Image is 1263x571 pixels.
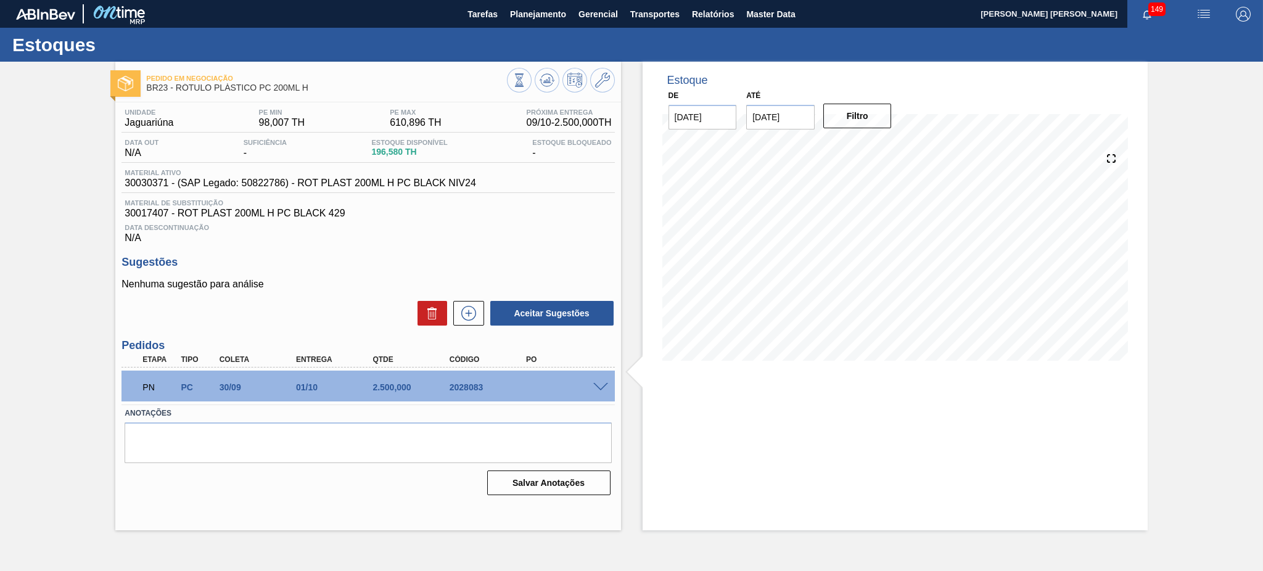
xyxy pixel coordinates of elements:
[669,91,679,100] label: De
[125,405,611,422] label: Anotações
[125,139,158,146] span: Data out
[139,374,179,401] div: Pedido em Negociação
[467,7,498,22] span: Tarefas
[1196,7,1211,22] img: userActions
[371,139,447,146] span: Estoque Disponível
[446,382,533,392] div: 2028083
[259,117,305,128] span: 98,007 TH
[121,279,614,290] p: Nenhuma sugestão para análise
[532,139,611,146] span: Estoque Bloqueado
[523,355,609,364] div: PO
[746,7,795,22] span: Master Data
[259,109,305,116] span: PE MIN
[293,355,379,364] div: Entrega
[1236,7,1251,22] img: Logout
[507,68,532,92] button: Visão Geral dos Estoques
[590,68,615,92] button: Ir ao Master Data / Geral
[562,68,587,92] button: Programar Estoque
[16,9,75,20] img: TNhmsLtSVTkK8tSr43FrP2fwEKptu5GPRR3wAAAABJRU5ErkJggg==
[125,208,611,219] span: 30017407 - ROT PLAST 200ML H PC BLACK 429
[490,301,614,326] button: Aceitar Sugestões
[125,117,173,128] span: Jaguariúna
[390,117,441,128] span: 610,896 TH
[669,105,737,129] input: dd/mm/yyyy
[447,301,484,326] div: Nova sugestão
[121,339,614,352] h3: Pedidos
[293,382,379,392] div: 01/10/2025
[121,219,614,244] div: N/A
[146,75,506,82] span: Pedido em Negociação
[823,104,892,128] button: Filtro
[178,382,218,392] div: Pedido de Compra
[139,355,179,364] div: Etapa
[535,68,559,92] button: Atualizar Gráfico
[411,301,447,326] div: Excluir Sugestões
[527,117,612,128] span: 09/10 - 2.500,000 TH
[142,382,176,392] p: PN
[446,355,533,364] div: Código
[125,178,476,189] span: 30030371 - (SAP Legado: 50822786) - ROT PLAST 200ML H PC BLACK NIV24
[487,470,611,495] button: Salvar Anotações
[125,224,611,231] span: Data Descontinuação
[484,300,615,327] div: Aceitar Sugestões
[244,139,287,146] span: Suficiência
[746,105,815,129] input: dd/mm/yyyy
[1127,6,1167,23] button: Notificações
[12,38,231,52] h1: Estoques
[746,91,760,100] label: Até
[369,355,456,364] div: Qtde
[578,7,618,22] span: Gerencial
[216,355,303,364] div: Coleta
[241,139,290,158] div: -
[510,7,566,22] span: Planejamento
[630,7,680,22] span: Transportes
[121,256,614,269] h3: Sugestões
[371,147,447,157] span: 196,580 TH
[178,355,218,364] div: Tipo
[369,382,456,392] div: 2.500,000
[125,109,173,116] span: Unidade
[216,382,303,392] div: 30/09/2025
[527,109,612,116] span: Próxima Entrega
[692,7,734,22] span: Relatórios
[529,139,614,158] div: -
[125,199,611,207] span: Material de Substituição
[667,74,708,87] div: Estoque
[1148,2,1166,16] span: 149
[390,109,441,116] span: PE MAX
[125,169,476,176] span: Material ativo
[146,83,506,92] span: BR23 - RÓTULO PLÁSTICO PC 200ML H
[118,76,133,91] img: Ícone
[121,139,162,158] div: N/A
